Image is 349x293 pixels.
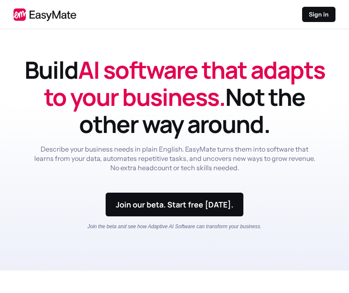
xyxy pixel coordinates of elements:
[14,56,335,138] h1: Build Not the other way around.
[87,224,262,229] em: Join the beta and see how Adaptive AI Software can transform your business.
[14,8,76,21] img: EasyMate logo
[34,144,315,172] p: Describe your business needs in plain English. EasyMate turns them into software that learns from...
[302,7,335,22] a: Sign in
[309,10,329,19] p: Sign in
[44,53,325,113] span: AI software that adapts to your business.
